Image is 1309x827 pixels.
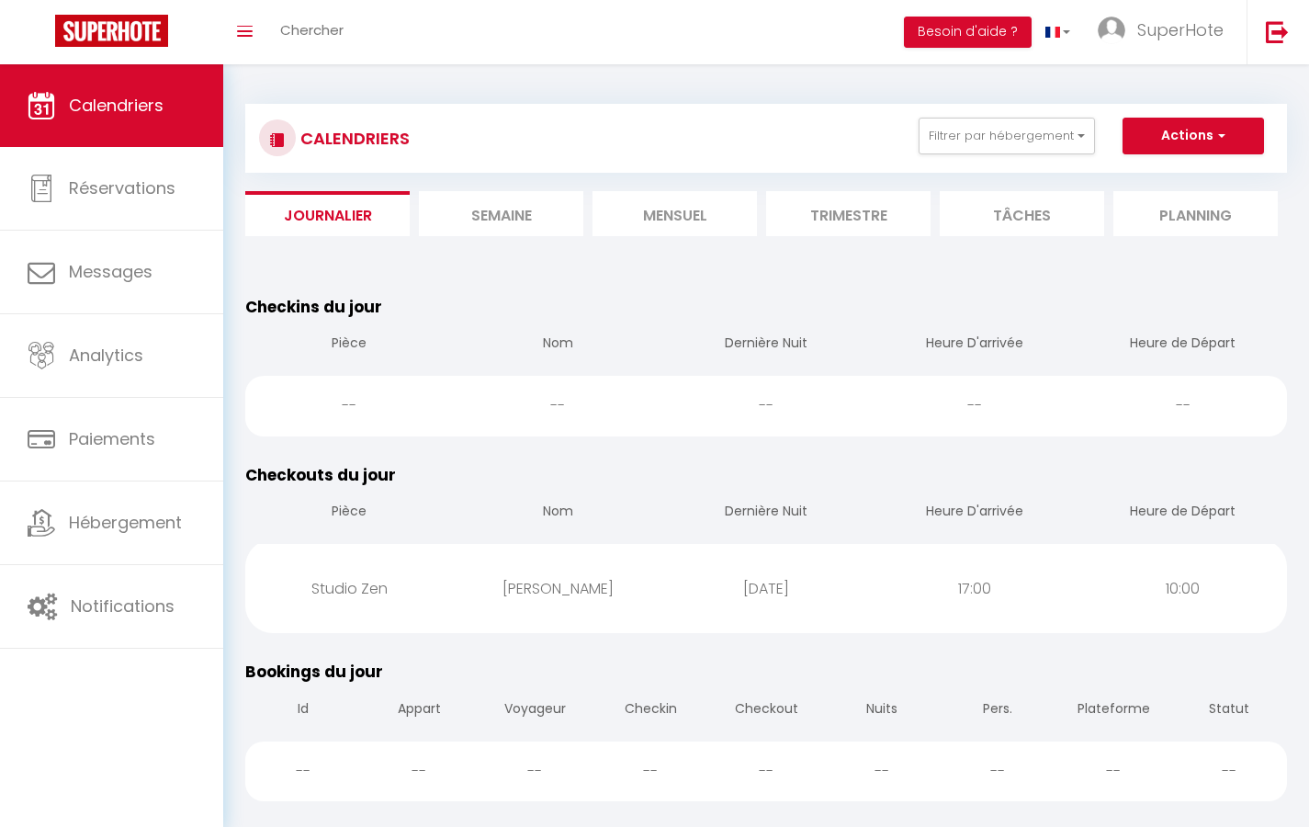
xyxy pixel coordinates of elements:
[919,118,1095,154] button: Filtrer par hébergement
[1137,18,1224,41] span: SuperHote
[870,559,1078,618] div: 17:00
[245,742,361,801] div: --
[1078,376,1287,436] div: --
[296,118,410,159] h3: CALENDRIERS
[71,595,175,617] span: Notifications
[245,685,361,737] th: Id
[940,191,1104,236] li: Tâches
[870,319,1078,371] th: Heure D'arrivée
[662,376,871,436] div: --
[1113,191,1278,236] li: Planning
[1078,487,1287,539] th: Heure de Départ
[245,376,454,436] div: --
[245,661,383,683] span: Bookings du jour
[69,427,155,450] span: Paiements
[454,559,662,618] div: [PERSON_NAME]
[245,464,396,486] span: Checkouts du jour
[245,191,410,236] li: Journalier
[69,94,164,117] span: Calendriers
[15,7,70,62] button: Ouvrir le widget de chat LiveChat
[1055,685,1171,737] th: Plateforme
[361,685,477,737] th: Appart
[361,742,477,801] div: --
[1078,559,1287,618] div: 10:00
[477,685,592,737] th: Voyageur
[592,685,708,737] th: Checkin
[662,487,871,539] th: Dernière Nuit
[454,487,662,539] th: Nom
[245,559,454,618] div: Studio Zen
[1055,742,1171,801] div: --
[245,487,454,539] th: Pièce
[824,685,940,737] th: Nuits
[419,191,583,236] li: Semaine
[245,319,454,371] th: Pièce
[904,17,1032,48] button: Besoin d'aide ?
[69,176,175,199] span: Réservations
[662,559,871,618] div: [DATE]
[662,319,871,371] th: Dernière Nuit
[1098,17,1125,44] img: ...
[477,742,592,801] div: --
[592,742,708,801] div: --
[708,685,824,737] th: Checkout
[940,742,1055,801] div: --
[824,742,940,801] div: --
[454,376,662,436] div: --
[940,685,1055,737] th: Pers.
[1266,20,1289,43] img: logout
[766,191,931,236] li: Trimestre
[1123,118,1264,154] button: Actions
[1078,319,1287,371] th: Heure de Départ
[1171,742,1287,801] div: --
[592,191,757,236] li: Mensuel
[69,344,143,367] span: Analytics
[280,20,344,40] span: Chercher
[1171,685,1287,737] th: Statut
[708,742,824,801] div: --
[69,511,182,534] span: Hébergement
[870,487,1078,539] th: Heure D'arrivée
[69,260,152,283] span: Messages
[454,319,662,371] th: Nom
[55,15,168,47] img: Super Booking
[245,296,382,318] span: Checkins du jour
[870,376,1078,436] div: --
